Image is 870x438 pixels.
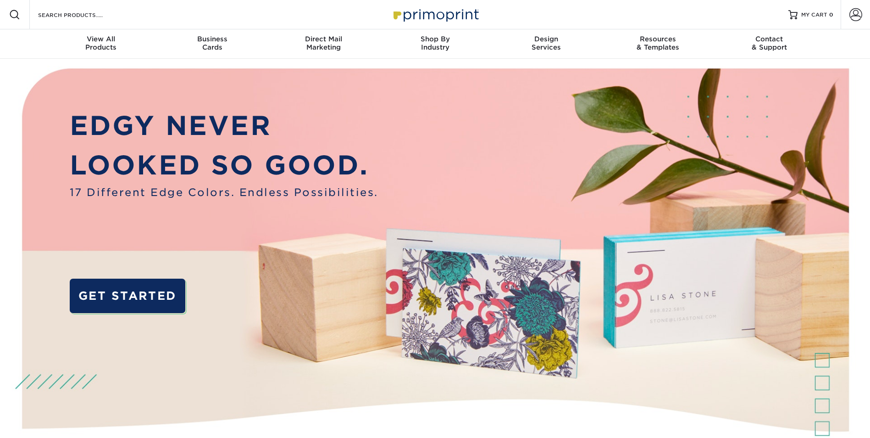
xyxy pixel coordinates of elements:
[268,29,379,59] a: Direct MailMarketing
[268,35,379,43] span: Direct Mail
[156,35,268,43] span: Business
[801,11,827,19] span: MY CART
[491,29,602,59] a: DesignServices
[714,35,825,43] span: Contact
[491,35,602,51] div: Services
[70,146,378,185] p: LOOKED SO GOOD.
[602,35,714,43] span: Resources
[379,35,491,51] div: Industry
[70,279,185,313] a: GET STARTED
[45,35,157,51] div: Products
[389,5,481,24] img: Primoprint
[491,35,602,43] span: Design
[70,106,378,145] p: EDGY NEVER
[379,35,491,43] span: Shop By
[602,35,714,51] div: & Templates
[156,29,268,59] a: BusinessCards
[45,35,157,43] span: View All
[714,35,825,51] div: & Support
[379,29,491,59] a: Shop ByIndustry
[70,185,378,200] span: 17 Different Edge Colors. Endless Possibilities.
[268,35,379,51] div: Marketing
[602,29,714,59] a: Resources& Templates
[37,9,127,20] input: SEARCH PRODUCTS.....
[829,11,833,18] span: 0
[156,35,268,51] div: Cards
[714,29,825,59] a: Contact& Support
[45,29,157,59] a: View AllProducts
